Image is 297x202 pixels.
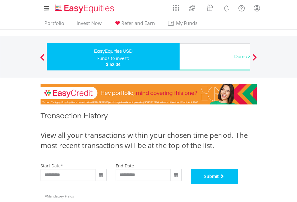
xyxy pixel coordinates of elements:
[234,2,249,14] a: FAQ's and Support
[50,47,176,55] div: EasyEquities USD
[116,163,134,169] label: end date
[167,19,207,27] span: My Funds
[97,55,129,61] div: Funds to invest:
[121,20,155,26] span: Refer and Earn
[106,61,120,67] span: $ 52.04
[169,2,183,11] a: AppsGrid
[74,20,104,30] a: Invest Now
[41,84,257,104] img: EasyCredit Promotion Banner
[41,130,257,151] div: View all your transactions within your chosen time period. The most recent transactions will be a...
[205,3,215,13] img: vouchers-v2.svg
[187,3,197,13] img: thrive-v2.svg
[249,2,265,15] a: My Profile
[111,20,157,30] a: Refer and Earn
[201,2,219,13] a: Vouchers
[219,2,234,14] a: Notifications
[249,57,261,63] button: Next
[41,110,257,124] h1: Transaction History
[45,194,74,198] span: Mandatory Fields
[173,5,179,11] img: grid-menu-icon.svg
[36,57,48,63] button: Previous
[41,163,61,169] label: start date
[42,20,67,30] a: Portfolio
[53,2,117,14] a: Home page
[54,4,117,14] img: EasyEquities_Logo.png
[191,169,238,184] button: Submit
